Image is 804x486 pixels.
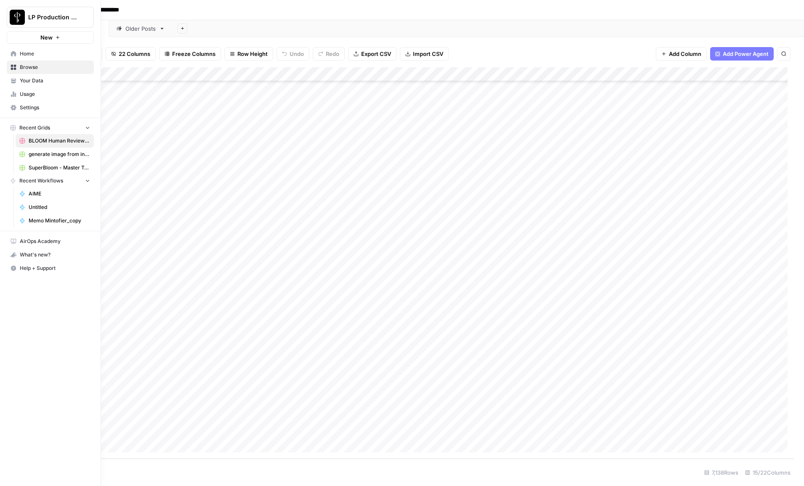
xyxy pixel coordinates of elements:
button: What's new? [7,248,94,261]
a: Usage [7,87,94,101]
span: 22 Columns [119,50,150,58]
span: New [40,33,53,42]
span: Recent Workflows [19,177,63,185]
button: Recent Workflows [7,174,94,187]
span: Settings [20,104,90,111]
a: Your Data [7,74,94,87]
span: LP Production Workloads [28,13,79,21]
a: Home [7,47,94,61]
div: Older Posts [125,24,156,33]
span: Help + Support [20,264,90,272]
span: Redo [326,50,339,58]
span: generate image from input image (copyright tests) duplicate Grid [29,151,90,158]
span: Row Height [237,50,268,58]
button: Add Column [656,47,707,61]
a: Untitled [16,201,94,214]
img: LP Production Workloads Logo [10,10,25,25]
span: Browse [20,63,90,71]
span: SuperBloom - Master Topic List [29,164,90,172]
a: AirOps Academy [7,235,94,248]
button: Add Power Agent [710,47,774,61]
span: AirOps Academy [20,238,90,245]
button: Help + Support [7,261,94,275]
span: BLOOM Human Review (ver2) [29,137,90,145]
button: 22 Columns [106,47,156,61]
button: Import CSV [400,47,449,61]
span: Export CSV [361,50,391,58]
button: Redo [313,47,345,61]
span: Add Power Agent [723,50,769,58]
div: 15/22 Columns [742,466,794,479]
a: Memo Mintofier_copy [16,214,94,227]
span: Add Column [669,50,701,58]
span: Undo [290,50,304,58]
span: Freeze Columns [172,50,216,58]
a: BLOOM Human Review (ver2) [16,134,94,148]
button: Undo [277,47,309,61]
span: AIME [29,190,90,198]
button: New [7,31,94,44]
button: Freeze Columns [159,47,221,61]
span: Usage [20,90,90,98]
span: Your Data [20,77,90,85]
button: Export CSV [348,47,397,61]
span: Home [20,50,90,58]
button: Workspace: LP Production Workloads [7,7,94,28]
button: Recent Grids [7,121,94,134]
div: 7,138 Rows [701,466,742,479]
a: generate image from input image (copyright tests) duplicate Grid [16,148,94,161]
a: AIME [16,187,94,201]
a: SuperBloom - Master Topic List [16,161,94,174]
span: Untitled [29,203,90,211]
span: Recent Grids [19,124,50,132]
a: Browse [7,61,94,74]
div: What's new? [7,248,93,261]
button: Row Height [224,47,273,61]
a: Older Posts [109,20,172,37]
span: Import CSV [413,50,443,58]
a: Settings [7,101,94,114]
span: Memo Mintofier_copy [29,217,90,225]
